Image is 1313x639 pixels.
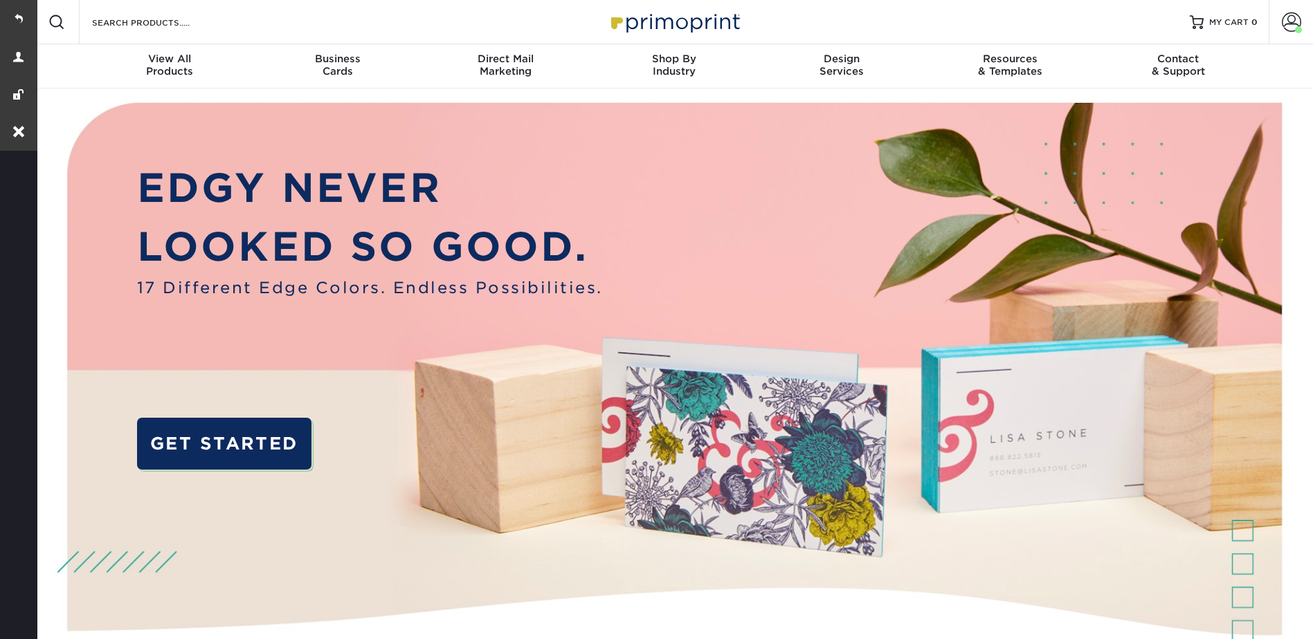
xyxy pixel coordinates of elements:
[253,44,422,89] a: BusinessCards
[1094,53,1262,77] div: & Support
[758,53,926,77] div: Services
[1209,17,1249,28] span: MY CART
[926,53,1094,77] div: & Templates
[253,53,422,65] span: Business
[926,44,1094,89] a: Resources& Templates
[590,53,758,65] span: Shop By
[1251,17,1258,27] span: 0
[758,44,926,89] a: DesignServices
[758,53,926,65] span: Design
[86,44,254,89] a: View AllProducts
[137,158,603,217] p: EDGY NEVER
[86,53,254,77] div: Products
[590,44,758,89] a: Shop ByIndustry
[137,418,311,470] a: GET STARTED
[86,53,254,65] span: View All
[590,53,758,77] div: Industry
[926,53,1094,65] span: Resources
[91,14,226,30] input: SEARCH PRODUCTS.....
[422,44,590,89] a: Direct MailMarketing
[422,53,590,77] div: Marketing
[137,217,603,276] p: LOOKED SO GOOD.
[137,276,603,299] span: 17 Different Edge Colors. Endless Possibilities.
[422,53,590,65] span: Direct Mail
[1094,53,1262,65] span: Contact
[605,7,743,37] img: Primoprint
[253,53,422,77] div: Cards
[1094,44,1262,89] a: Contact& Support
